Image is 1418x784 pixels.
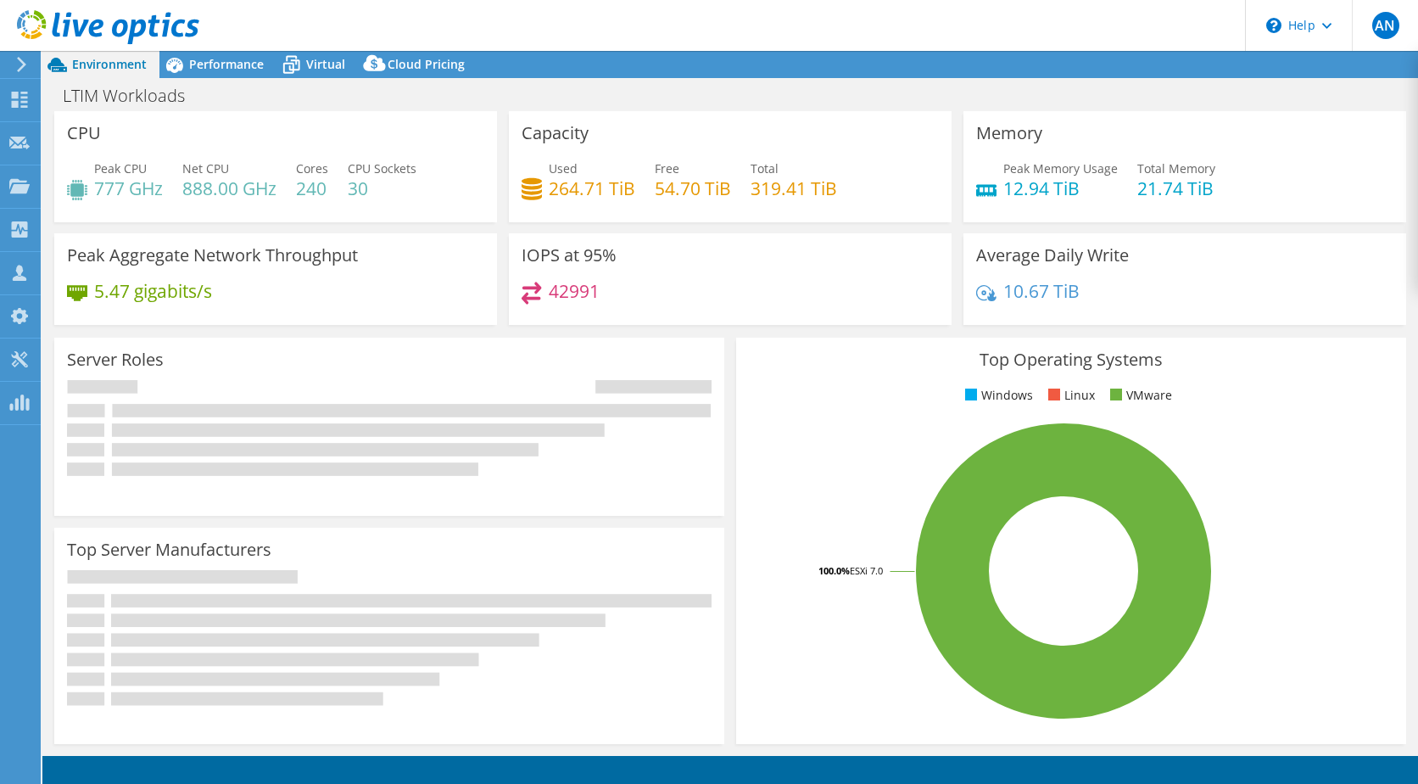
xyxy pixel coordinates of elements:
[67,124,101,143] h3: CPU
[749,350,1393,369] h3: Top Operating Systems
[348,160,416,176] span: CPU Sockets
[182,160,229,176] span: Net CPU
[1003,179,1118,198] h4: 12.94 TiB
[94,282,212,300] h4: 5.47 gigabits/s
[522,124,589,143] h3: Capacity
[1003,282,1080,300] h4: 10.67 TiB
[818,564,850,577] tspan: 100.0%
[67,540,271,559] h3: Top Server Manufacturers
[1372,12,1399,39] span: AN
[348,179,416,198] h4: 30
[549,160,578,176] span: Used
[94,160,147,176] span: Peak CPU
[976,246,1129,265] h3: Average Daily Write
[1003,160,1118,176] span: Peak Memory Usage
[976,124,1042,143] h3: Memory
[961,386,1033,405] li: Windows
[72,56,147,72] span: Environment
[296,179,328,198] h4: 240
[1137,179,1215,198] h4: 21.74 TiB
[306,56,345,72] span: Virtual
[1266,18,1281,33] svg: \n
[296,160,328,176] span: Cores
[55,87,211,105] h1: LTIM Workloads
[522,246,617,265] h3: IOPS at 95%
[189,56,264,72] span: Performance
[751,179,837,198] h4: 319.41 TiB
[388,56,465,72] span: Cloud Pricing
[655,160,679,176] span: Free
[182,179,276,198] h4: 888.00 GHz
[655,179,731,198] h4: 54.70 TiB
[67,246,358,265] h3: Peak Aggregate Network Throughput
[549,179,635,198] h4: 264.71 TiB
[1137,160,1215,176] span: Total Memory
[1106,386,1172,405] li: VMware
[850,564,883,577] tspan: ESXi 7.0
[94,179,163,198] h4: 777 GHz
[751,160,779,176] span: Total
[67,350,164,369] h3: Server Roles
[549,282,600,300] h4: 42991
[1044,386,1095,405] li: Linux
